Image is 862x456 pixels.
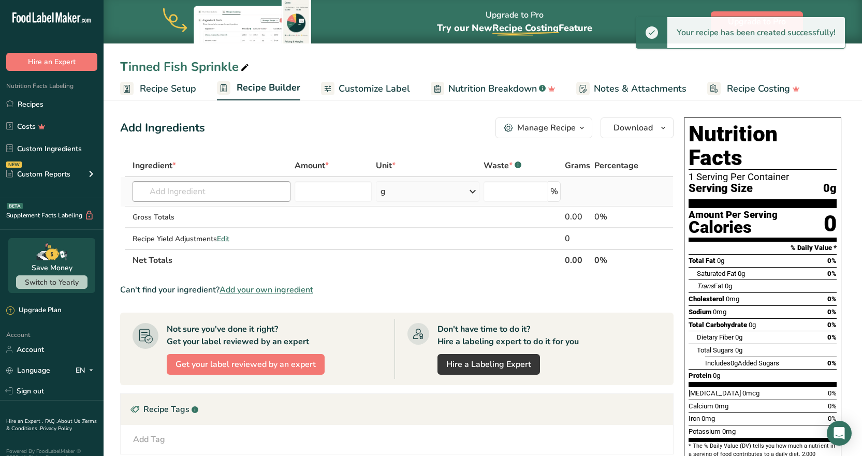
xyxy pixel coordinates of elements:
[715,402,728,410] span: 0mg
[689,210,778,220] div: Amount Per Serving
[376,159,396,172] span: Unit
[689,372,711,379] span: Protein
[295,159,329,172] span: Amount
[697,346,734,354] span: Total Sugars
[824,210,837,238] div: 0
[689,321,747,329] span: Total Carbohydrate
[121,394,673,425] div: Recipe Tags
[702,415,715,422] span: 0mg
[722,428,736,435] span: 0mg
[133,233,290,244] div: Recipe Yield Adjustments
[120,57,251,76] div: Tinned Fish Sprinkle
[601,117,674,138] button: Download
[437,1,592,43] div: Upgrade to Pro
[6,418,43,425] a: Hire an Expert .
[133,159,176,172] span: Ingredient
[689,220,778,235] div: Calories
[217,234,229,244] span: Edit
[563,249,592,271] th: 0.00
[689,172,837,182] div: 1 Serving Per Container
[827,359,837,367] span: 0%
[667,17,845,48] div: Your recipe has been created successfully!
[689,402,713,410] span: Calcium
[6,53,97,71] button: Hire an Expert
[167,323,309,348] div: Not sure you've done it right? Get your label reviewed by an expert
[565,159,590,172] span: Grams
[828,389,837,397] span: 0%
[167,354,325,375] button: Get your label reviewed by an expert
[57,418,82,425] a: About Us .
[697,270,736,277] span: Saturated Fat
[448,82,537,96] span: Nutrition Breakdown
[176,358,316,371] span: Get your label reviewed by an expert
[827,308,837,316] span: 0%
[76,364,97,376] div: EN
[484,159,521,172] div: Waste
[689,308,711,316] span: Sodium
[735,346,742,354] span: 0g
[727,82,790,96] span: Recipe Costing
[728,16,786,28] span: Upgrade to Pro
[7,203,23,209] div: BETA
[321,77,410,100] a: Customize Label
[120,77,196,100] a: Recipe Setup
[437,354,540,375] a: Hire a Labeling Expert
[133,181,290,202] input: Add Ingredient
[492,22,559,34] span: Recipe Costing
[120,120,205,137] div: Add Ingredients
[689,242,837,254] section: % Daily Value *
[697,282,723,290] span: Fat
[217,76,300,101] a: Recipe Builder
[130,249,563,271] th: Net Totals
[565,211,590,223] div: 0.00
[827,295,837,303] span: 0%
[689,415,700,422] span: Iron
[40,425,72,432] a: Privacy Policy
[594,82,686,96] span: Notes & Attachments
[120,284,674,296] div: Can't find your ingredient?
[827,421,852,446] div: Open Intercom Messenger
[828,415,837,422] span: 0%
[133,433,165,446] div: Add Tag
[689,122,837,170] h1: Nutrition Facts
[689,428,721,435] span: Potassium
[437,323,579,348] div: Don't have time to do it? Hire a labeling expert to do it for you
[339,82,410,96] span: Customize Label
[823,182,837,195] span: 0g
[133,212,290,223] div: Gross Totals
[717,257,724,264] span: 0g
[726,295,739,303] span: 0mg
[220,284,313,296] span: Add your own ingredient
[565,232,590,245] div: 0
[827,321,837,329] span: 0%
[749,321,756,329] span: 0g
[517,122,576,134] div: Manage Recipe
[6,161,22,168] div: NEW
[592,249,647,271] th: 0%
[594,159,638,172] span: Percentage
[697,282,714,290] i: Trans
[705,359,779,367] span: Includes Added Sugars
[140,82,196,96] span: Recipe Setup
[381,185,386,198] div: g
[689,295,724,303] span: Cholesterol
[827,333,837,341] span: 0%
[697,333,734,341] span: Dietary Fiber
[828,402,837,410] span: 0%
[45,418,57,425] a: FAQ .
[707,77,800,100] a: Recipe Costing
[594,211,645,223] div: 0%
[689,257,715,264] span: Total Fat
[495,117,592,138] button: Manage Recipe
[711,11,803,32] button: Upgrade to Pro
[576,77,686,100] a: Notes & Attachments
[742,389,759,397] span: 0mcg
[713,372,720,379] span: 0g
[738,270,745,277] span: 0g
[613,122,653,134] span: Download
[437,22,592,34] span: Try our New Feature
[689,389,741,397] span: [MEDICAL_DATA]
[827,270,837,277] span: 0%
[431,77,556,100] a: Nutrition Breakdown
[689,182,753,195] span: Serving Size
